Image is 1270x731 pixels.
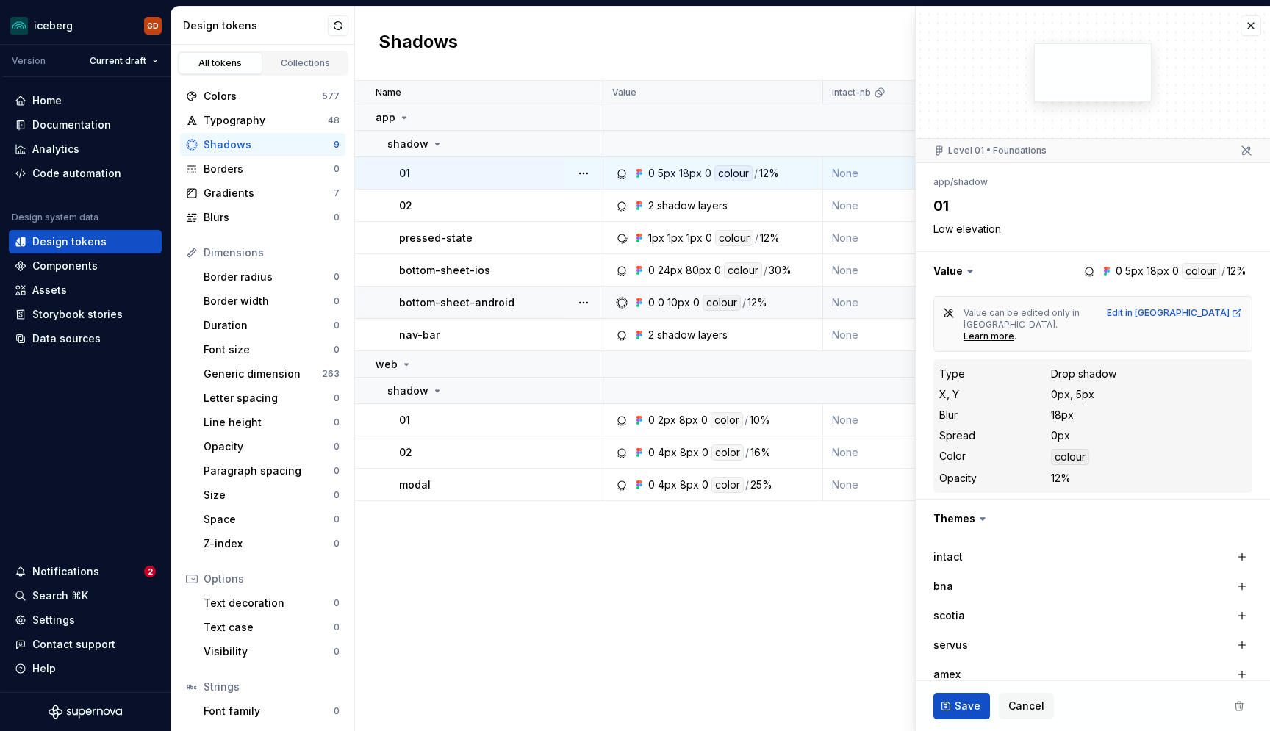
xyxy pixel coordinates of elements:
div: 0 [334,705,340,717]
div: 0 [648,262,655,278]
div: 0 [334,646,340,658]
div: 2px [658,412,676,428]
a: Assets [9,278,162,302]
div: 10% [750,412,770,428]
label: amex [933,667,961,682]
a: Blurs0 [180,206,345,229]
li: / [950,176,953,187]
div: Home [32,93,62,108]
a: Letter spacing0 [198,386,345,410]
div: Type [939,367,965,381]
p: 01 [399,413,410,428]
div: 0 [658,295,664,311]
div: 0 [334,212,340,223]
td: None [823,319,985,351]
div: 0 [334,271,340,283]
a: Size0 [198,483,345,507]
div: Analytics [32,142,79,156]
div: 0 [334,489,340,501]
div: X, Y [939,387,959,402]
div: iceberg [34,18,73,33]
div: All tokens [184,57,257,69]
div: 0 [702,444,708,461]
p: nav-bar [399,328,440,342]
a: Duration0 [198,314,345,337]
div: 0 [334,597,340,609]
div: Assets [32,283,67,298]
div: 0 [693,295,700,311]
button: Search ⌘K [9,584,162,608]
div: colour [714,165,753,181]
a: Typography48 [180,109,345,132]
div: 10px [667,295,690,311]
div: 16% [750,444,771,461]
div: 25% [750,477,772,493]
div: Typography [204,113,328,128]
p: shadow [387,383,428,398]
a: Text case0 [198,616,345,639]
span: . [1014,331,1016,342]
div: 18px [1051,408,1074,422]
td: None [823,287,985,319]
div: Contact support [32,637,115,652]
a: Code automation [9,162,162,185]
div: 0 [648,165,655,181]
div: Collections [269,57,342,69]
div: colour [724,262,762,278]
div: 1px [686,230,703,246]
label: bna [933,579,953,594]
td: None [823,254,985,287]
div: Blur [939,408,958,422]
div: 12% [760,230,780,246]
div: / [755,230,758,246]
div: 4px [658,477,677,493]
div: Storybook stories [32,307,123,322]
a: Home [9,89,162,112]
div: 0 [334,465,340,477]
div: Edit in [GEOGRAPHIC_DATA] [1107,307,1243,319]
div: 0 [334,320,340,331]
div: 0 [706,230,712,246]
div: Z-index [204,536,334,551]
div: 0 [648,412,655,428]
p: bottom-sheet-android [399,295,514,310]
div: Visibility [204,644,334,659]
div: 1px [648,230,664,246]
svg: Supernova Logo [49,705,122,719]
div: / [745,444,749,461]
div: 0px [1051,428,1070,443]
p: Value [612,87,636,98]
button: Cancel [999,693,1054,719]
button: Contact support [9,633,162,656]
div: 30% [769,262,792,278]
p: 01 [399,166,410,181]
div: 0 [334,538,340,550]
div: 5px [658,165,676,181]
div: Text case [204,620,334,635]
a: Border radius0 [198,265,345,289]
div: Options [204,572,340,586]
div: Dimensions [204,245,340,260]
div: 577 [322,90,340,102]
a: Font size0 [198,338,345,361]
div: Design tokens [32,234,107,249]
div: Font size [204,342,334,357]
a: Learn more [964,331,1014,342]
a: Level 01 • Foundations [948,145,1047,156]
h2: Shadows [379,30,458,57]
div: 0 [705,165,711,181]
div: Design tokens [183,18,328,33]
span: Current draft [90,55,146,67]
div: Documentation [32,118,111,132]
a: Gradients7 [180,181,345,205]
p: Name [376,87,401,98]
div: 18px [679,165,702,181]
div: Paragraph spacing [204,464,334,478]
div: 0px, 5px [1051,387,1094,402]
div: Help [32,661,56,676]
td: None [823,190,985,222]
div: / [764,262,767,278]
span: Save [955,699,980,713]
div: Data sources [32,331,101,346]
